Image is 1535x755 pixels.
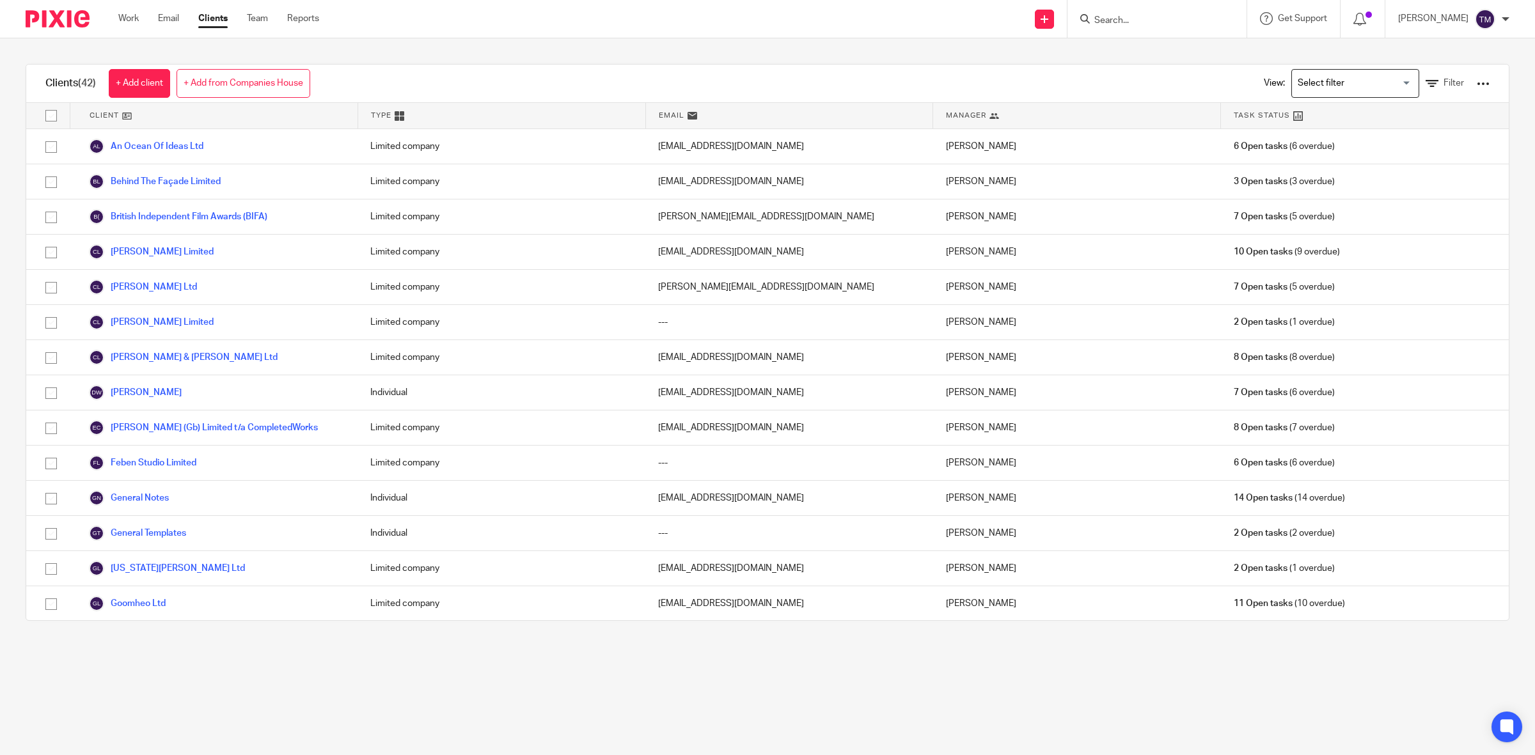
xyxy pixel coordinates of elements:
[89,315,104,330] img: svg%3E
[645,551,933,586] div: [EMAIL_ADDRESS][DOMAIN_NAME]
[1234,245,1293,258] span: 10 Open tasks
[1234,316,1335,329] span: (1 overdue)
[1234,281,1287,293] span: 7 Open tasks
[89,385,182,400] a: [PERSON_NAME]
[109,69,170,98] a: + Add client
[645,270,933,304] div: [PERSON_NAME][EMAIL_ADDRESS][DOMAIN_NAME]
[1234,421,1287,434] span: 8 Open tasks
[198,12,228,25] a: Clients
[89,244,214,260] a: [PERSON_NAME] Limited
[645,410,933,445] div: [EMAIL_ADDRESS][DOMAIN_NAME]
[645,305,933,339] div: ---
[45,77,96,90] h1: Clients
[89,596,166,611] a: Goomheo Ltd
[89,315,214,330] a: [PERSON_NAME] Limited
[358,375,645,410] div: Individual
[358,446,645,480] div: Limited company
[89,244,104,260] img: svg%3E
[645,586,933,621] div: [EMAIL_ADDRESS][DOMAIN_NAME]
[89,139,203,154] a: An Ocean Of Ideas Ltd
[89,455,104,471] img: svg%3E
[1234,597,1345,610] span: (10 overdue)
[1291,69,1419,98] div: Search for option
[1093,15,1208,27] input: Search
[358,235,645,269] div: Limited company
[1234,175,1287,188] span: 3 Open tasks
[1234,421,1335,434] span: (7 overdue)
[933,235,1221,269] div: [PERSON_NAME]
[89,525,104,541] img: svg%3E
[1234,210,1335,223] span: (5 overdue)
[90,110,119,121] span: Client
[89,209,267,224] a: British Independent Film Awards (BIFA)
[1234,562,1287,575] span: 2 Open tasks
[1234,140,1335,153] span: (6 overdue)
[1234,351,1287,364] span: 8 Open tasks
[1234,210,1287,223] span: 7 Open tasks
[933,375,1221,410] div: [PERSON_NAME]
[287,12,319,25] a: Reports
[89,209,104,224] img: svg%3E
[89,561,104,576] img: svg%3E
[1475,9,1495,29] img: svg%3E
[1245,65,1490,102] div: View:
[358,164,645,199] div: Limited company
[89,174,221,189] a: Behind The Façade Limited
[89,350,104,365] img: svg%3E
[645,164,933,199] div: [EMAIL_ADDRESS][DOMAIN_NAME]
[89,420,318,435] a: [PERSON_NAME] (Gb) Limited t/a CompletedWorks
[659,110,684,121] span: Email
[26,10,90,27] img: Pixie
[89,139,104,154] img: svg%3E
[645,340,933,375] div: [EMAIL_ADDRESS][DOMAIN_NAME]
[358,340,645,375] div: Limited company
[645,446,933,480] div: ---
[933,199,1221,234] div: [PERSON_NAME]
[89,420,104,435] img: svg%3E
[1234,527,1335,540] span: (2 overdue)
[645,199,933,234] div: [PERSON_NAME][EMAIL_ADDRESS][DOMAIN_NAME]
[358,410,645,445] div: Limited company
[89,596,104,611] img: svg%3E
[358,516,645,550] div: Individual
[89,385,104,400] img: svg%3E
[933,516,1221,550] div: [PERSON_NAME]
[247,12,268,25] a: Team
[89,490,169,506] a: General Notes
[158,12,179,25] a: Email
[358,586,645,621] div: Limited company
[1278,14,1327,23] span: Get Support
[933,340,1221,375] div: [PERSON_NAME]
[1398,12,1468,25] p: [PERSON_NAME]
[1444,79,1464,88] span: Filter
[1234,562,1335,575] span: (1 overdue)
[1234,386,1287,399] span: 7 Open tasks
[89,490,104,506] img: svg%3E
[1234,597,1293,610] span: 11 Open tasks
[371,110,391,121] span: Type
[358,481,645,515] div: Individual
[78,78,96,88] span: (42)
[946,110,986,121] span: Manager
[1234,492,1293,504] span: 14 Open tasks
[1234,456,1335,469] span: (6 overdue)
[358,129,645,164] div: Limited company
[1293,72,1412,95] input: Search for option
[89,174,104,189] img: svg%3E
[645,129,933,164] div: [EMAIL_ADDRESS][DOMAIN_NAME]
[89,350,278,365] a: [PERSON_NAME] & [PERSON_NAME] Ltd
[933,551,1221,586] div: [PERSON_NAME]
[1234,175,1335,188] span: (3 overdue)
[933,446,1221,480] div: [PERSON_NAME]
[645,516,933,550] div: ---
[933,410,1221,445] div: [PERSON_NAME]
[89,525,186,541] a: General Templates
[1234,281,1335,293] span: (5 overdue)
[1234,456,1287,469] span: 6 Open tasks
[1234,245,1340,258] span: (9 overdue)
[933,164,1221,199] div: [PERSON_NAME]
[89,455,196,471] a: Feben Studio Limited
[89,279,104,295] img: svg%3E
[1234,492,1345,504] span: (14 overdue)
[933,129,1221,164] div: [PERSON_NAME]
